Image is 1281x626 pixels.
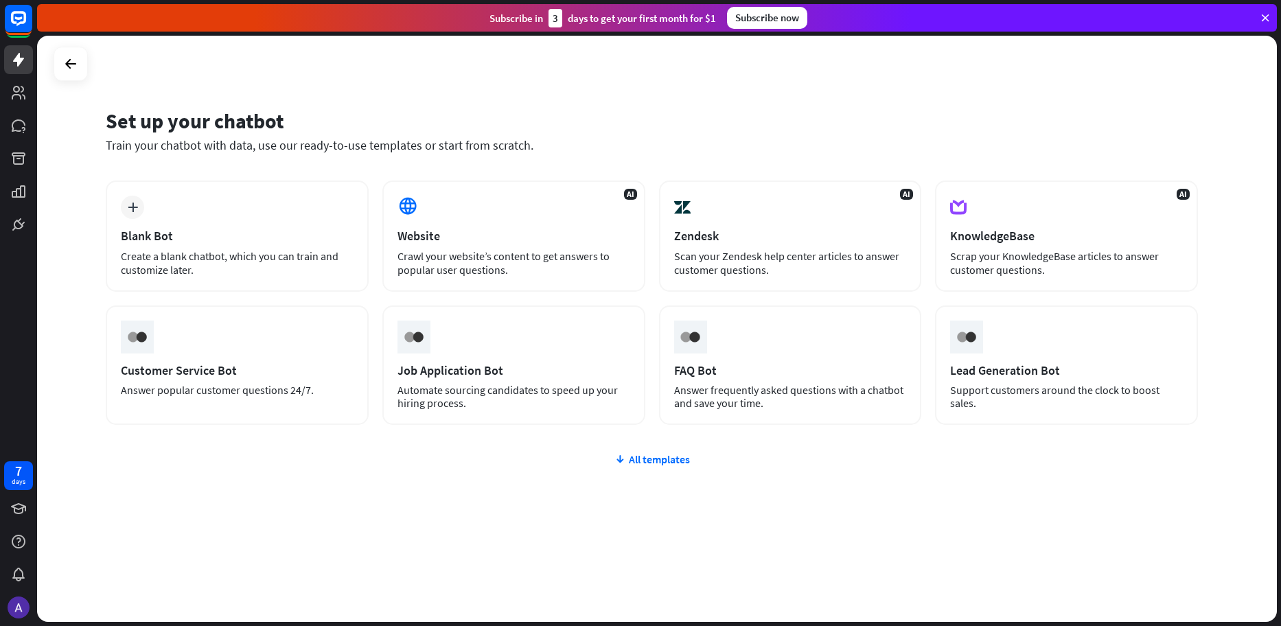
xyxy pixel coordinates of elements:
span: AI [900,189,913,200]
i: plus [128,202,138,212]
img: ceee058c6cabd4f577f8.gif [954,324,980,350]
div: Customer Service Bot [121,362,354,378]
div: FAQ Bot [674,362,907,378]
div: Automate sourcing candidates to speed up your hiring process. [397,384,630,410]
img: ceee058c6cabd4f577f8.gif [401,324,427,350]
div: Blank Bot [121,228,354,244]
div: Create a blank chatbot, which you can train and customize later. [121,249,354,277]
span: AI [624,189,637,200]
a: 7 days [4,461,33,490]
div: Set up your chatbot [106,108,1198,134]
div: days [12,477,25,487]
div: All templates [106,452,1198,466]
div: Job Application Bot [397,362,630,378]
div: Scrap your KnowledgeBase articles to answer customer questions. [950,249,1183,277]
div: Lead Generation Bot [950,362,1183,378]
div: Train your chatbot with data, use our ready-to-use templates or start from scratch. [106,137,1198,153]
div: Answer frequently asked questions with a chatbot and save your time. [674,384,907,410]
div: Answer popular customer questions 24/7. [121,384,354,397]
div: Zendesk [674,228,907,244]
img: ceee058c6cabd4f577f8.gif [124,324,150,350]
span: AI [1177,189,1190,200]
div: Subscribe now [727,7,807,29]
div: KnowledgeBase [950,228,1183,244]
div: Website [397,228,630,244]
div: 7 [15,465,22,477]
div: Subscribe in days to get your first month for $1 [489,9,716,27]
div: Scan your Zendesk help center articles to answer customer questions. [674,249,907,277]
div: 3 [549,9,562,27]
div: Crawl your website’s content to get answers to popular user questions. [397,249,630,277]
img: ceee058c6cabd4f577f8.gif [677,324,703,350]
div: Support customers around the clock to boost sales. [950,384,1183,410]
